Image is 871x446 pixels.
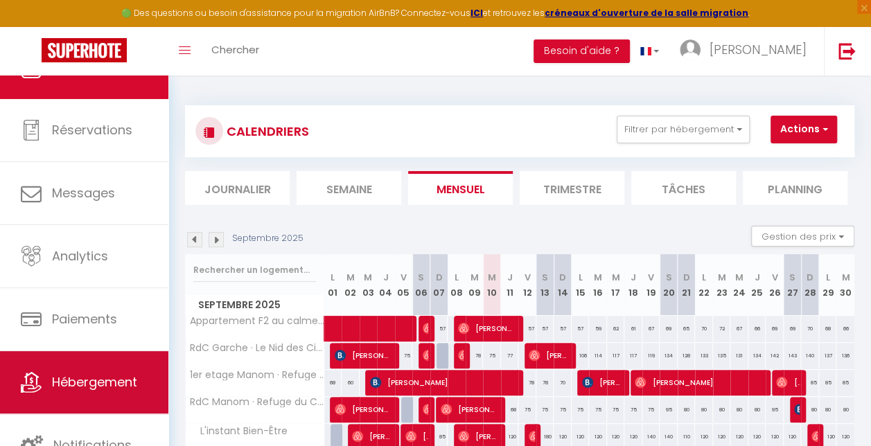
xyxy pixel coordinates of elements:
[589,397,607,422] div: 75
[807,271,813,284] abbr: D
[346,271,355,284] abbr: M
[766,254,784,316] th: 26
[789,271,795,284] abbr: S
[772,271,778,284] abbr: V
[342,254,360,316] th: 02
[401,271,407,284] abbr: V
[470,271,478,284] abbr: M
[819,397,837,422] div: 80
[624,397,642,422] div: 75
[536,316,554,341] div: 57
[297,171,401,205] li: Semaine
[470,7,483,19] a: ICI
[819,343,837,368] div: 137
[730,316,748,341] div: 67
[766,316,784,341] div: 69
[52,247,108,265] span: Analytics
[188,397,326,407] span: RdC Manom · Refuge du Château-Contemporain du rez + extérieur
[755,271,760,284] abbr: J
[554,254,572,316] th: 14
[324,370,342,395] div: 68
[836,343,854,368] div: 136
[730,397,748,422] div: 80
[748,254,766,316] th: 25
[186,295,324,315] span: Septembre 2025
[529,342,569,368] span: [PERSON_NAME]
[748,316,766,341] div: 66
[730,254,748,316] th: 24
[836,370,854,395] div: 85
[771,116,837,143] button: Actions
[518,370,536,395] div: 78
[801,343,819,368] div: 140
[766,343,784,368] div: 142
[680,39,701,60] img: ...
[841,271,850,284] abbr: M
[458,315,516,341] span: [PERSON_NAME]
[518,316,536,341] div: 57
[624,254,642,316] th: 18
[642,316,660,341] div: 67
[607,316,625,341] div: 62
[578,271,582,284] abbr: L
[642,397,660,422] div: 75
[678,316,696,341] div: 65
[801,370,819,395] div: 85
[364,271,372,284] abbr: M
[395,343,413,368] div: 75
[188,316,326,326] span: Appartement F2 au calme derrière Cattenom
[360,254,378,316] th: 03
[554,370,572,395] div: 70
[335,396,392,422] span: [PERSON_NAME]
[188,424,291,439] span: L'instant Bien-Être
[572,316,590,341] div: 57
[666,271,672,284] abbr: S
[648,271,654,284] abbr: V
[418,271,424,284] abbr: S
[713,254,731,316] th: 23
[483,254,501,316] th: 10
[185,171,290,205] li: Journalier
[735,271,744,284] abbr: M
[52,184,115,202] span: Messages
[617,116,750,143] button: Filtrer par hébergement
[730,343,748,368] div: 131
[642,343,660,368] div: 119
[582,369,622,395] span: [PERSON_NAME]
[801,316,819,341] div: 70
[589,343,607,368] div: 114
[572,254,590,316] th: 15
[536,370,554,395] div: 78
[836,397,854,422] div: 80
[631,271,636,284] abbr: J
[448,254,466,316] th: 08
[572,343,590,368] div: 106
[52,373,137,391] span: Hébergement
[572,397,590,422] div: 75
[766,397,784,422] div: 95
[536,254,554,316] th: 13
[370,369,514,395] span: [PERSON_NAME]
[412,254,430,316] th: 06
[838,42,856,60] img: logout
[542,271,548,284] abbr: S
[430,254,448,316] th: 07
[607,343,625,368] div: 117
[678,397,696,422] div: 80
[660,316,678,341] div: 69
[660,343,678,368] div: 134
[836,254,854,316] th: 30
[669,27,824,75] a: ... [PERSON_NAME]
[545,7,748,19] a: créneaux d'ouverture de la salle migration
[520,171,624,205] li: Trimestre
[507,271,512,284] abbr: J
[42,38,127,62] img: Super Booking
[377,254,395,316] th: 04
[455,271,459,284] abbr: L
[594,271,602,284] abbr: M
[423,396,428,422] span: [PERSON_NAME]
[518,397,536,422] div: 75
[559,271,566,284] abbr: D
[612,271,620,284] abbr: M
